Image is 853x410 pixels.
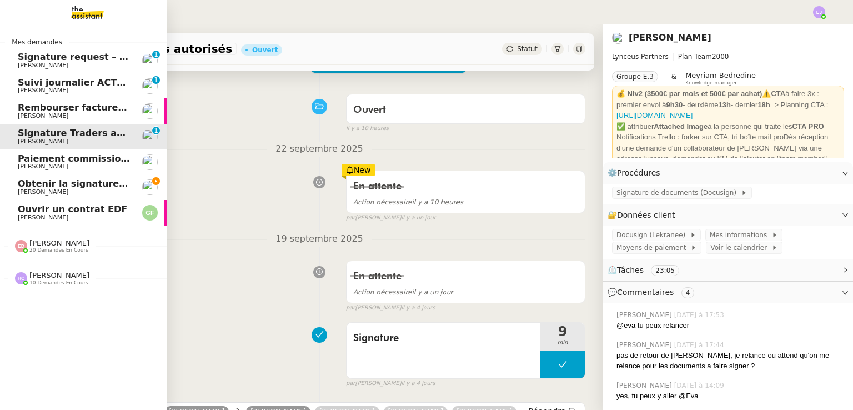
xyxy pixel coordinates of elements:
[142,129,158,144] img: users%2FTDxDvmCjFdN3QFePFNGdQUcJcQk1%2Favatar%2F0cfb3a67-8790-4592-a9ec-92226c678442
[353,198,412,206] span: Action nécessaire
[617,211,675,219] span: Données client
[710,242,771,253] span: Voir le calendrier
[5,37,69,48] span: Mes demandes
[267,232,372,247] span: 19 septembre 2025
[355,58,402,73] button: Message
[616,187,741,198] span: Signature de documents (Docusign)
[353,288,453,296] span: il y a un jour
[616,391,844,402] div: yes, tu peux y aller @Eva
[685,71,756,86] app-user-label: Knowledge manager
[617,168,660,177] span: Procédures
[666,101,683,109] strong: 9h30
[346,303,355,313] span: par
[517,45,538,53] span: Statut
[617,266,644,274] span: Tâches
[651,265,679,276] nz-tag: 23:05
[540,325,585,338] span: 9
[18,102,235,113] span: Rembourser factures et mettre à jour Excel
[603,204,853,226] div: 🔐Données client
[616,320,844,331] div: @eva tu peux relancer
[18,153,213,164] span: Paiement commission [PERSON_NAME]
[18,128,157,138] span: Signature Traders autorisés
[685,71,756,79] span: Meyriam Bedredine
[608,209,680,222] span: 🔐
[142,205,158,221] img: svg
[142,154,158,170] img: users%2FWH1OB8fxGAgLOjAz1TtlPPgOcGL2%2Favatar%2F32e28291-4026-4208-b892-04f74488d877
[617,288,674,297] span: Commentaires
[18,112,68,119] span: [PERSON_NAME]
[362,59,395,72] span: Message
[612,71,658,82] nz-tag: Groupe E.3
[603,259,853,281] div: ⏲️Tâches 23:05
[18,188,68,196] span: [PERSON_NAME]
[608,167,665,179] span: ⚙️
[616,340,674,350] span: [PERSON_NAME]
[674,340,726,350] span: [DATE] à 17:44
[18,138,68,145] span: [PERSON_NAME]
[326,59,349,72] span: Tâche
[142,53,158,68] img: users%2FTDxDvmCjFdN3QFePFNGdQUcJcQk1%2Favatar%2F0cfb3a67-8790-4592-a9ec-92226c678442
[309,58,355,73] button: Tâche
[685,80,737,86] span: Knowledge manager
[346,379,435,388] small: [PERSON_NAME]
[142,179,158,195] img: users%2FTDxDvmCjFdN3QFePFNGdQUcJcQk1%2Favatar%2F0cfb3a67-8790-4592-a9ec-92226c678442
[402,303,435,313] span: il y a 4 jours
[252,47,278,53] div: Ouvert
[18,214,68,221] span: [PERSON_NAME]
[616,132,840,164] div: Notifications Trello : forker sur CTA, tri boîte mail proDès réception d'une demande d'un collabo...
[346,213,355,223] span: par
[671,71,676,86] span: &
[29,280,88,286] span: 10 demandes en cours
[674,381,726,391] span: [DATE] à 14:09
[353,330,534,347] span: Signature
[771,89,785,98] strong: CTA
[616,88,840,121] div: ⚠️ à faire 3x : premier envoi à - deuxième - dernier => Planning CTA :
[616,121,840,132] div: ✅ attribuer à la personne qui traite les
[540,338,585,348] span: min
[18,204,127,214] span: Ouvrir un contrat EDF
[346,379,355,388] span: par
[353,288,412,296] span: Action nécessaire
[29,247,88,253] span: 20 demandes en cours
[15,272,27,284] img: svg
[710,229,771,241] span: Mes informations
[616,111,693,119] a: [URL][DOMAIN_NAME]
[608,266,689,274] span: ⏲️
[353,272,402,282] span: En attente
[18,163,68,170] span: [PERSON_NAME]
[681,287,695,298] nz-tag: 4
[15,240,27,252] img: svg
[18,77,204,88] span: Suivi journalier ACTEMIUM du [DATE]
[29,239,89,247] span: [PERSON_NAME]
[603,282,853,303] div: 💬Commentaires 4
[152,127,160,134] nz-badge-sup: 1
[353,182,402,192] span: En attente
[616,242,690,253] span: Moyens de paiement
[616,89,762,98] strong: 💰 Niv2 (3500€ par mois et 500€ par achat)
[402,58,468,73] button: Commentaire
[719,101,731,109] strong: 13h
[18,62,68,69] span: [PERSON_NAME]
[152,76,160,84] nz-badge-sup: 1
[616,381,674,391] span: [PERSON_NAME]
[629,32,711,43] a: [PERSON_NAME]
[346,303,435,313] small: [PERSON_NAME]
[674,310,726,320] span: [DATE] à 17:53
[154,127,158,137] p: 1
[654,122,708,131] strong: Attached Image
[142,103,158,119] img: users%2FWH1OB8fxGAgLOjAz1TtlPPgOcGL2%2Favatar%2F32e28291-4026-4208-b892-04f74488d877
[616,310,674,320] span: [PERSON_NAME]
[18,52,348,62] span: Signature request – BBVA KYC form - LYNCEUS PARTNERS EUROPE
[408,59,461,72] span: Commentaire
[616,350,844,372] div: pas de retour de [PERSON_NAME], je relance ou attend qu'on me relance pour les documents a faire ...
[346,213,436,223] small: [PERSON_NAME]
[608,288,699,297] span: 💬
[154,76,158,86] p: 1
[353,105,386,115] span: Ouvert
[267,142,372,157] span: 22 septembre 2025
[152,51,160,58] nz-badge-sup: 1
[402,379,435,388] span: il y a 4 jours
[612,32,624,44] img: users%2FTDxDvmCjFdN3QFePFNGdQUcJcQk1%2Favatar%2F0cfb3a67-8790-4592-a9ec-92226c678442
[353,198,463,206] span: il y a 10 heures
[813,6,825,18] img: svg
